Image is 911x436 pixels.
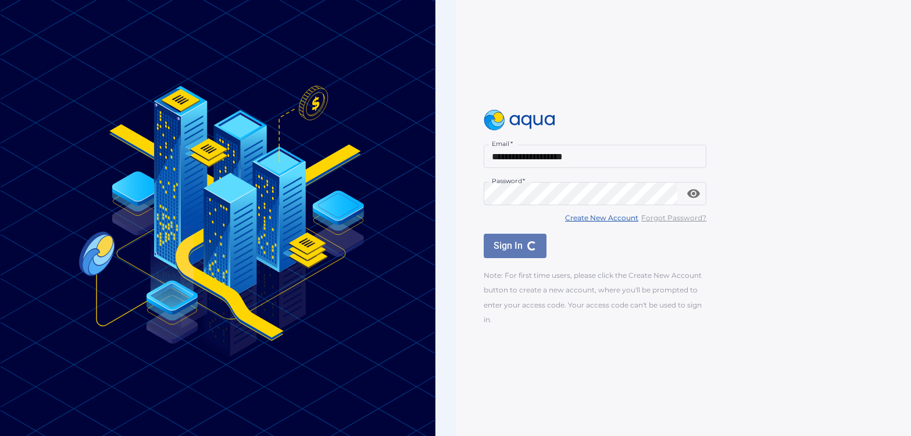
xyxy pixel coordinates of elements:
img: logo [484,110,556,131]
button: toggle password visibility [682,182,705,205]
label: Email [492,140,513,148]
span: Note: For first time users, please click the Create New Account button to create a new account, w... [484,271,702,323]
u: Forgot Password? [641,213,706,222]
u: Create New Account [565,213,638,222]
label: Password [492,177,525,185]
